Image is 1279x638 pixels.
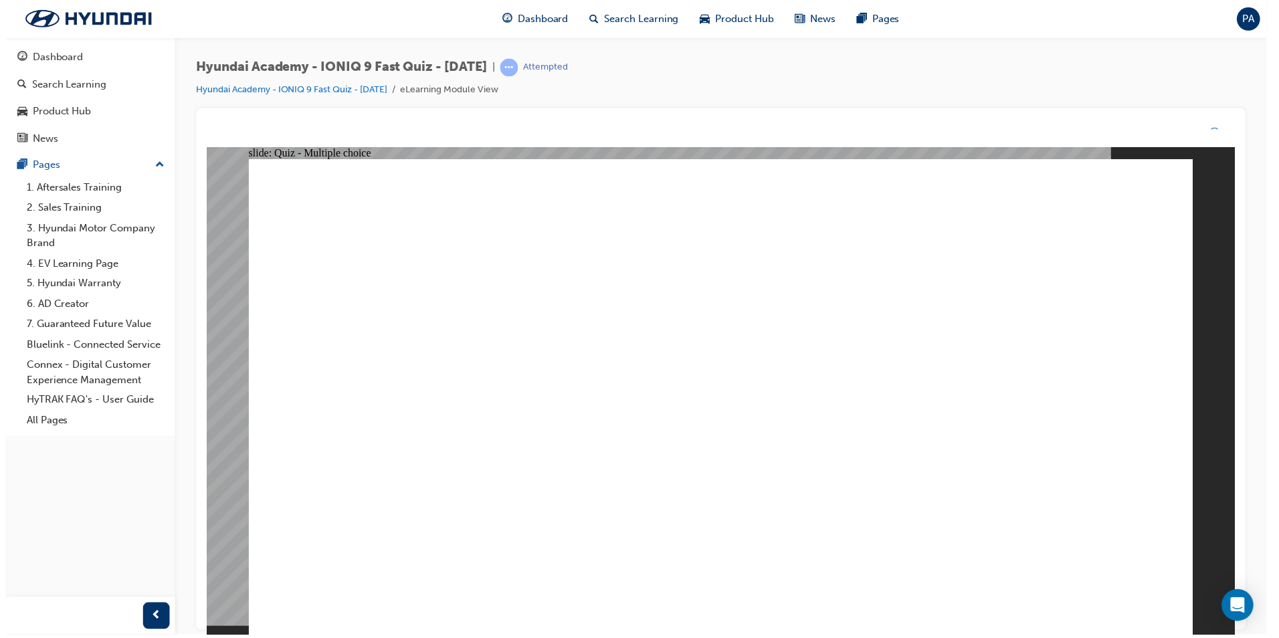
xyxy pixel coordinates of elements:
[5,127,165,152] a: News
[151,158,160,175] span: up-icon
[5,100,165,124] a: Product Hub
[588,11,597,27] span: search-icon
[397,83,496,98] li: eLearning Module View
[490,60,492,76] span: |
[16,255,165,276] a: 4. EV Learning Page
[16,199,165,219] a: 2. Sales Training
[12,106,22,118] span: car-icon
[12,134,22,146] span: news-icon
[16,336,165,357] a: Bluelink - Connected Service
[500,11,510,27] span: guage-icon
[5,45,165,70] a: Dashboard
[27,132,53,147] div: News
[688,5,784,33] a: car-iconProduct Hub
[795,11,805,27] span: news-icon
[16,296,165,316] a: 6. AD Creator
[12,80,21,92] span: search-icon
[7,5,161,33] img: Trak
[516,11,567,27] span: Dashboard
[872,11,900,27] span: Pages
[603,11,678,27] span: Search Learning
[699,11,709,27] span: car-icon
[16,179,165,199] a: 1. Aftersales Training
[27,158,55,174] div: Pages
[498,59,516,77] span: learningRecordVerb_ATTEMPT-icon
[1239,7,1262,31] button: PA
[714,11,773,27] span: Product Hub
[27,78,102,93] div: Search Learning
[147,611,157,628] span: prev-icon
[521,62,566,74] div: Attempted
[16,275,165,296] a: 5. Hyundai Warranty
[5,154,165,179] button: Pages
[16,316,165,336] a: 7. Guaranteed Future Value
[1223,593,1256,625] div: Open Intercom Messenger
[810,11,835,27] span: News
[846,5,910,33] a: pages-iconPages
[490,5,577,33] a: guage-iconDashboard
[577,5,688,33] a: search-iconSearch Learning
[1245,11,1257,27] span: PA
[12,161,22,173] span: pages-icon
[16,356,165,392] a: Connex - Digital Customer Experience Management
[12,52,22,64] span: guage-icon
[784,5,846,33] a: news-iconNews
[5,43,165,154] button: DashboardSearch LearningProduct HubNews
[16,392,165,413] a: HyTRAK FAQ's - User Guide
[192,84,384,96] a: Hyundai Academy - IONIQ 9 Fast Quiz - [DATE]
[27,50,78,66] div: Dashboard
[857,11,867,27] span: pages-icon
[16,219,165,255] a: 3. Hyundai Motor Company Brand
[5,73,165,98] a: Search Learning
[192,60,484,76] span: Hyundai Academy - IONIQ 9 Fast Quiz - [DATE]
[16,413,165,433] a: All Pages
[27,104,86,120] div: Product Hub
